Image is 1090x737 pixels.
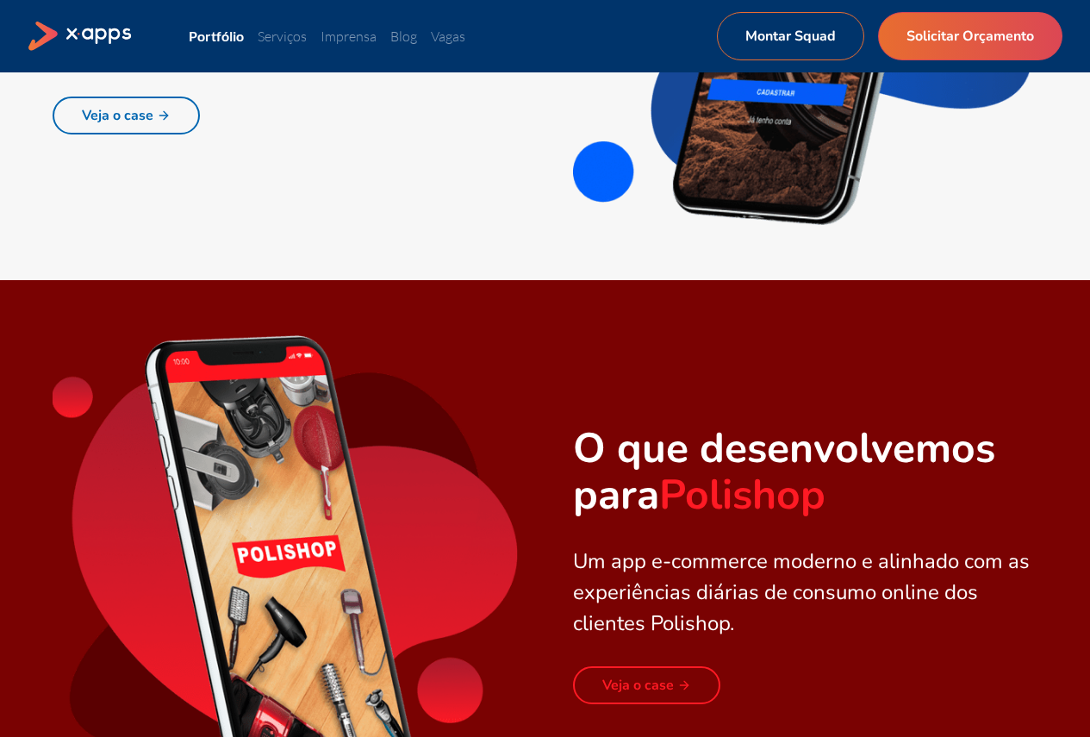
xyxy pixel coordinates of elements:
a: Solicitar Orçamento [878,12,1062,60]
a: Serviços [258,28,307,45]
a: Portfólio [189,28,244,44]
a: Imprensa [321,28,377,45]
strong: Polishop [659,466,825,523]
div: Um app e-commerce moderno e alinhado com as experiências diárias de consumo online dos clientes P... [573,546,1038,639]
a: Vagas [431,28,465,45]
a: Blog [390,28,417,45]
a: Veja o case [53,97,200,134]
a: Montar Squad [717,12,864,60]
h2: O que desenvolvemos para [573,425,1038,518]
a: Veja o case [573,666,720,704]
